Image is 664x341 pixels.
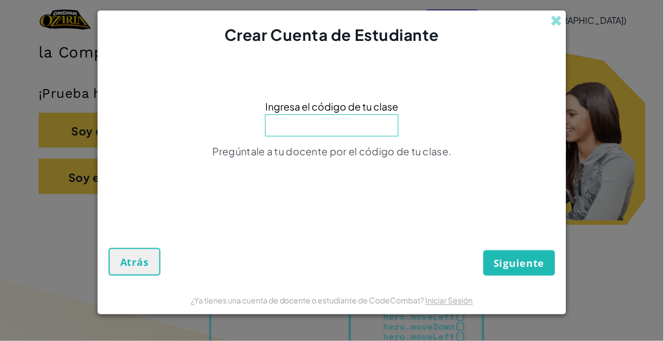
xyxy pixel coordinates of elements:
[484,250,555,276] button: Siguiente
[266,98,399,114] span: Ingresa el código de tu clase
[191,296,426,306] span: ¿Ya tienes una cuenta de docente o estudiante de CodeCombat?
[212,145,452,158] span: Pregúntale a tu docente por el código de tu clase.
[224,25,440,44] span: Crear Cuenta de Estudiante
[109,248,160,276] button: Atrás
[494,256,545,270] span: Siguiente
[426,296,473,306] a: Iniciar Sesión
[120,255,149,269] span: Atrás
